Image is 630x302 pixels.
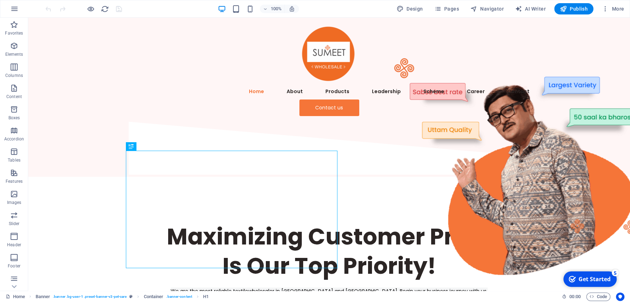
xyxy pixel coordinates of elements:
[515,5,546,12] span: AI Writer
[616,292,624,301] button: Usercentrics
[8,157,20,163] p: Tables
[569,292,580,301] span: 00 00
[5,30,23,36] p: Favorites
[589,292,607,301] span: Code
[53,292,127,301] span: . banner .bg-user-1 .preset-banner-v3-pet-care
[19,7,51,14] div: Get Started
[560,5,588,12] span: Publish
[166,292,192,301] span: . banner-content
[270,5,282,13] h6: 100%
[586,292,610,301] button: Code
[5,52,23,57] p: Elements
[203,292,209,301] span: Click to select. Double-click to edit
[6,292,25,301] a: Click to cancel selection. Double-click to open Pages
[36,292,209,301] nav: breadcrumb
[7,242,21,248] p: Header
[602,5,624,12] span: More
[144,292,164,301] span: Click to select. Double-click to edit
[260,5,285,13] button: 100%
[52,1,59,8] div: 5
[289,6,295,12] i: On resize automatically adjust zoom level to fit chosen device.
[6,179,23,184] p: Features
[129,295,133,298] i: This element is a customizable preset
[574,294,575,299] span: :
[434,5,459,12] span: Pages
[470,5,504,12] span: Navigator
[467,3,507,14] button: Navigator
[562,292,581,301] h6: Session time
[36,292,50,301] span: Click to select. Double-click to edit
[101,5,109,13] i: Reload page
[394,3,426,14] button: Design
[8,263,20,269] p: Footer
[554,3,593,14] button: Publish
[8,115,20,121] p: Boxes
[6,94,22,99] p: Content
[431,3,461,14] button: Pages
[5,73,23,78] p: Columns
[86,5,95,13] button: Click here to leave preview mode and continue editing
[512,3,549,14] button: AI Writer
[9,221,20,226] p: Slider
[7,200,22,205] p: Images
[599,3,627,14] button: More
[397,5,423,12] span: Design
[4,136,24,142] p: Accordion
[4,3,57,18] div: Get Started 5 items remaining, 0% complete
[394,3,426,14] div: Design (Ctrl+Alt+Y)
[100,5,109,13] button: reload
